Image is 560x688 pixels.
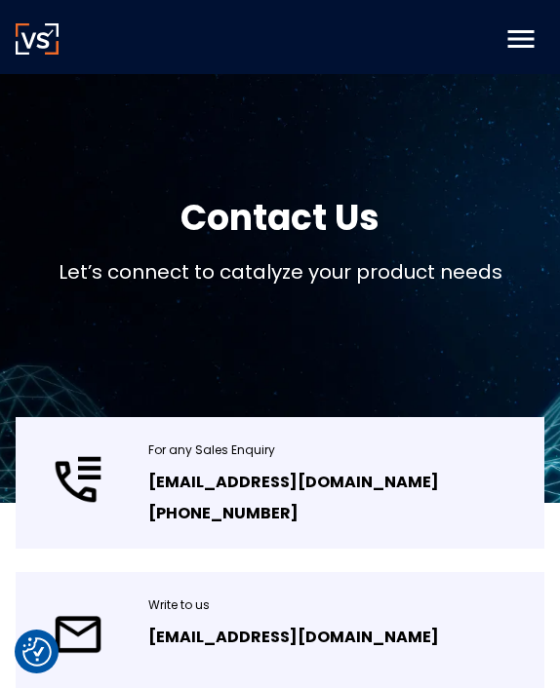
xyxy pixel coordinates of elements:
[148,626,439,648] a: [EMAIL_ADDRESS][DOMAIN_NAME]
[498,16,544,62] div: menu
[148,440,439,460] div: For any Sales Enquiry
[148,471,439,493] a: [EMAIL_ADDRESS][DOMAIN_NAME]
[22,637,52,667] button: Cookie Settings
[59,257,502,287] p: Let’s connect to catalyze your product needs
[148,502,299,524] a: [PHONE_NUMBER]
[22,637,52,667] img: Revisit consent button
[148,595,439,615] div: Write to us
[180,195,380,242] h1: Contact Us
